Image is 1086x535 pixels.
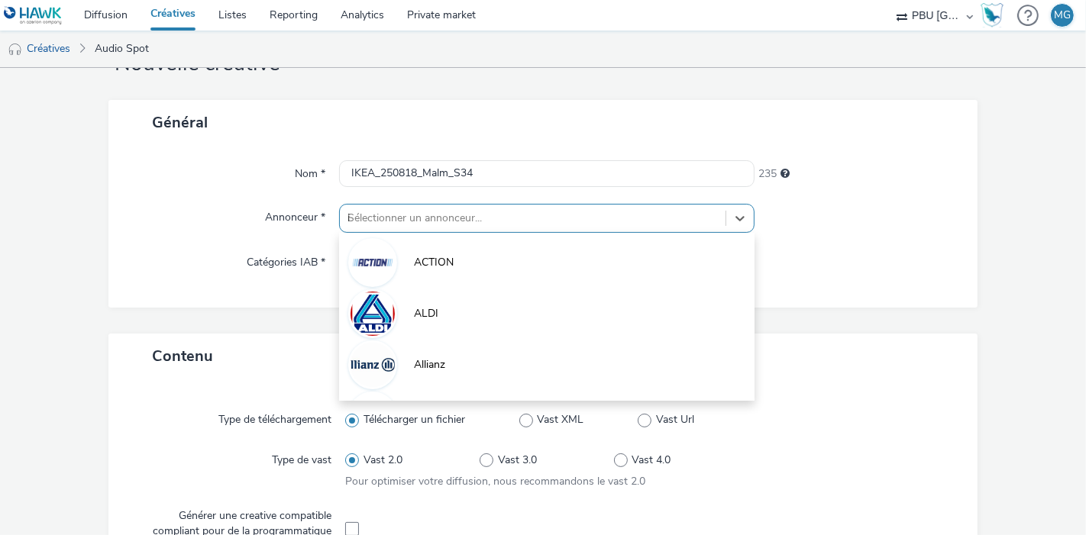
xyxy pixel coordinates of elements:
span: Allianz [414,357,445,372]
span: Télécharger un fichier [364,412,465,427]
a: Audio Spot [87,31,157,67]
span: Contenu [152,346,213,366]
label: Nom * [289,160,331,182]
label: Type de téléchargement [212,406,338,427]
input: Nom [339,160,755,187]
span: Général [152,112,208,133]
img: undefined Logo [4,6,63,25]
span: ACTION [414,255,454,270]
span: ALDI [414,306,438,321]
label: Type de vast [266,446,338,468]
span: Vast 3.0 [498,453,537,468]
img: ACTION [351,240,395,285]
span: Vast 2.0 [364,453,402,468]
label: Catégories IAB * [241,249,331,270]
span: Vast Url [656,412,694,427]
a: Hawk Academy [981,3,1010,27]
span: Pour optimiser votre diffusion, nous recommandons le vast 2.0 [345,474,645,488]
img: ALDI [351,291,395,337]
span: 235 [758,166,777,182]
span: Vast 4.0 [632,453,671,468]
div: MG [1054,4,1071,27]
img: audio [8,42,23,57]
div: 255 caractères maximum [781,166,790,182]
img: ALLOPNEUS [351,394,395,438]
img: Hawk Academy [981,3,1004,27]
label: Annonceur * [259,204,331,225]
img: Allianz [351,343,395,387]
span: Vast XML [537,412,583,427]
